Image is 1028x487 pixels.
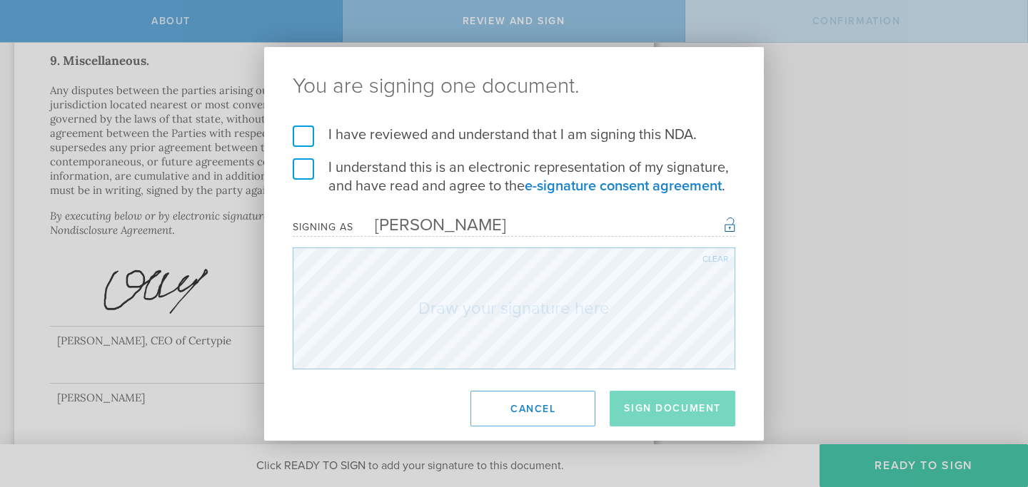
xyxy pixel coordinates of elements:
button: Sign Document [610,391,735,426]
button: Cancel [470,391,595,426]
label: I understand this is an electronic representation of my signature, and have read and agree to the . [293,158,735,195]
ng-pluralize: You are signing one document. [293,76,735,97]
div: [PERSON_NAME] [353,215,506,235]
a: e-signature consent agreement [525,178,722,195]
label: I have reviewed and understand that I am signing this NDA. [293,125,735,144]
div: Signing as [293,221,353,233]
